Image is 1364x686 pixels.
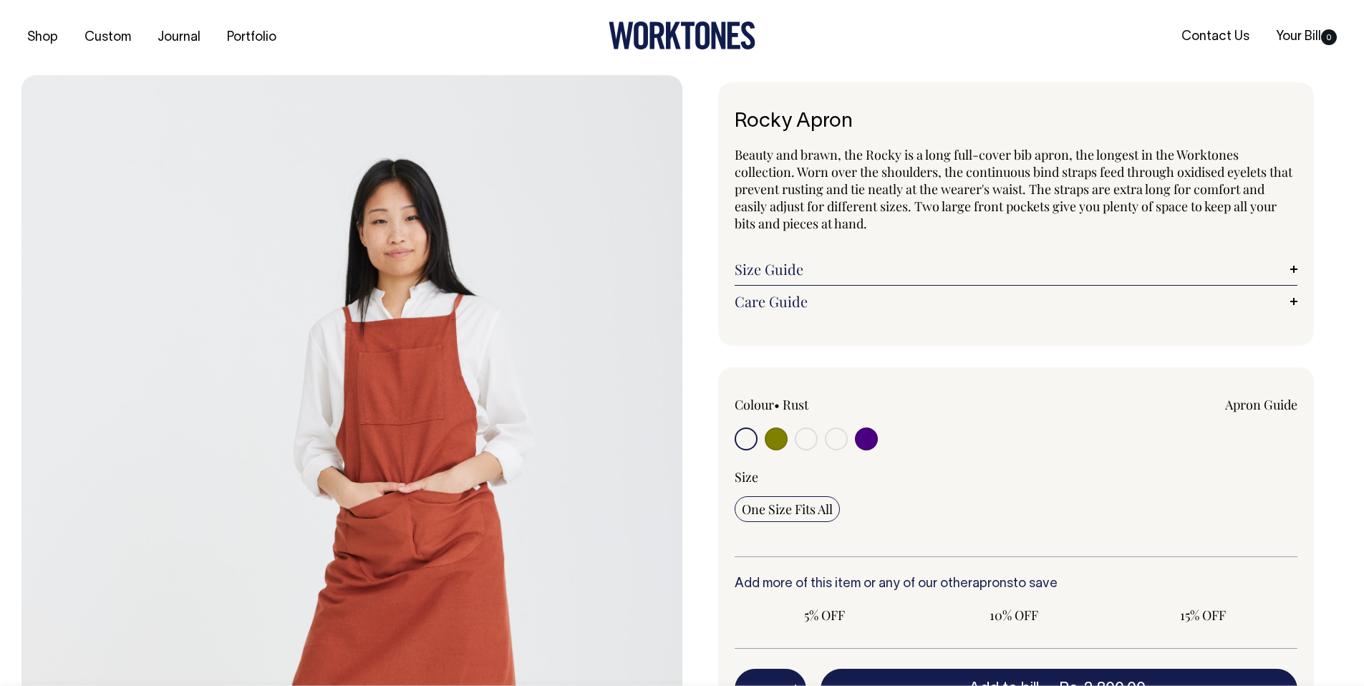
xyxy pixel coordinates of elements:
[735,111,1298,133] h1: Rocky Apron
[1113,602,1293,628] input: 15% OFF
[1225,396,1297,413] a: Apron Guide
[742,607,908,624] span: 5% OFF
[735,146,1292,232] span: Beauty and brawn, the Rocky is a long full-cover bib apron, the longest in the Worktones collecti...
[783,396,808,413] label: Rust
[1176,25,1255,49] a: Contact Us
[735,261,1298,278] a: Size Guide
[735,468,1298,485] div: Size
[221,26,282,49] a: Portfolio
[1120,607,1286,624] span: 15% OFF
[21,26,64,49] a: Shop
[735,577,1298,591] h6: Add more of this item or any of our other to save
[931,607,1097,624] span: 10% OFF
[774,396,780,413] span: •
[742,501,833,518] span: One Size Fits All
[79,26,137,49] a: Custom
[1321,29,1337,45] span: 0
[735,396,960,413] div: Colour
[735,293,1298,310] a: Care Guide
[924,602,1104,628] input: 10% OFF
[735,602,915,628] input: 5% OFF
[152,26,206,49] a: Journal
[735,496,840,522] input: One Size Fits All
[1270,25,1343,49] a: Your Bill0
[972,578,1013,590] a: aprons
